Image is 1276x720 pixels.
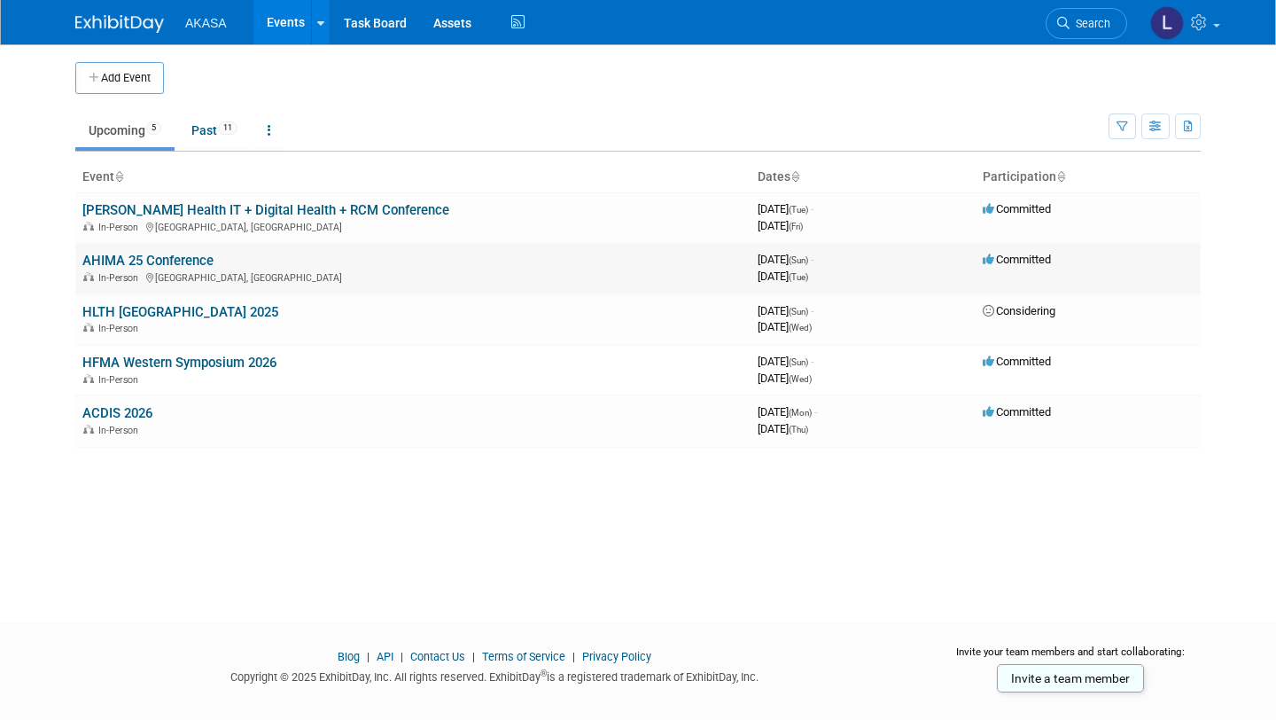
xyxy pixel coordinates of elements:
[789,323,812,333] span: (Wed)
[82,270,743,284] div: [GEOGRAPHIC_DATA], [GEOGRAPHIC_DATA]
[983,304,1055,317] span: Considering
[789,408,812,418] span: (Mon)
[758,304,813,317] span: [DATE]
[1070,17,1110,30] span: Search
[751,162,976,192] th: Dates
[811,355,813,368] span: -
[185,16,227,30] span: AKASA
[83,374,94,383] img: In-Person Event
[983,405,1051,419] span: Committed
[396,650,408,663] span: |
[997,664,1144,693] a: Invite a team member
[75,665,913,685] div: Copyright © 2025 ExhibitDay, Inc. All rights reserved. ExhibitDay is a registered trademark of Ex...
[338,650,360,663] a: Blog
[811,253,813,266] span: -
[98,425,144,436] span: In-Person
[789,357,808,367] span: (Sun)
[82,405,152,421] a: ACDIS 2026
[178,113,251,147] a: Past11
[482,650,565,663] a: Terms of Service
[814,405,817,419] span: -
[82,304,278,320] a: HLTH [GEOGRAPHIC_DATA] 2025
[410,650,465,663] a: Contact Us
[758,219,803,232] span: [DATE]
[98,222,144,233] span: In-Person
[82,219,743,233] div: [GEOGRAPHIC_DATA], [GEOGRAPHIC_DATA]
[75,162,751,192] th: Event
[146,121,161,135] span: 5
[541,669,547,678] sup: ®
[789,222,803,231] span: (Fri)
[468,650,479,663] span: |
[983,202,1051,215] span: Committed
[790,169,799,184] a: Sort by Start Date
[75,62,164,94] button: Add Event
[568,650,580,663] span: |
[976,162,1201,192] th: Participation
[758,355,813,368] span: [DATE]
[83,425,94,434] img: In-Person Event
[114,169,123,184] a: Sort by Event Name
[1056,169,1065,184] a: Sort by Participation Type
[75,15,164,33] img: ExhibitDay
[983,355,1051,368] span: Committed
[82,253,214,269] a: AHIMA 25 Conference
[362,650,374,663] span: |
[789,255,808,265] span: (Sun)
[758,405,817,419] span: [DATE]
[789,374,812,384] span: (Wed)
[83,323,94,332] img: In-Person Event
[758,202,813,215] span: [DATE]
[789,307,808,317] span: (Sun)
[811,304,813,317] span: -
[758,372,812,385] span: [DATE]
[789,272,808,282] span: (Tue)
[75,113,175,147] a: Upcoming5
[758,270,808,283] span: [DATE]
[811,202,813,215] span: -
[83,222,94,231] img: In-Person Event
[582,650,651,663] a: Privacy Policy
[758,422,808,435] span: [DATE]
[758,253,813,266] span: [DATE]
[758,320,812,333] span: [DATE]
[789,205,808,215] span: (Tue)
[939,645,1201,671] div: Invite your team members and start collaborating:
[377,650,393,663] a: API
[82,202,449,218] a: [PERSON_NAME] Health IT + Digital Health + RCM Conference
[218,121,237,135] span: 11
[1150,6,1184,40] img: Libby Monette
[789,425,808,434] span: (Thu)
[98,374,144,386] span: In-Person
[83,272,94,281] img: In-Person Event
[98,272,144,284] span: In-Person
[983,253,1051,266] span: Committed
[1046,8,1127,39] a: Search
[82,355,276,371] a: HFMA Western Symposium 2026
[98,323,144,334] span: In-Person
